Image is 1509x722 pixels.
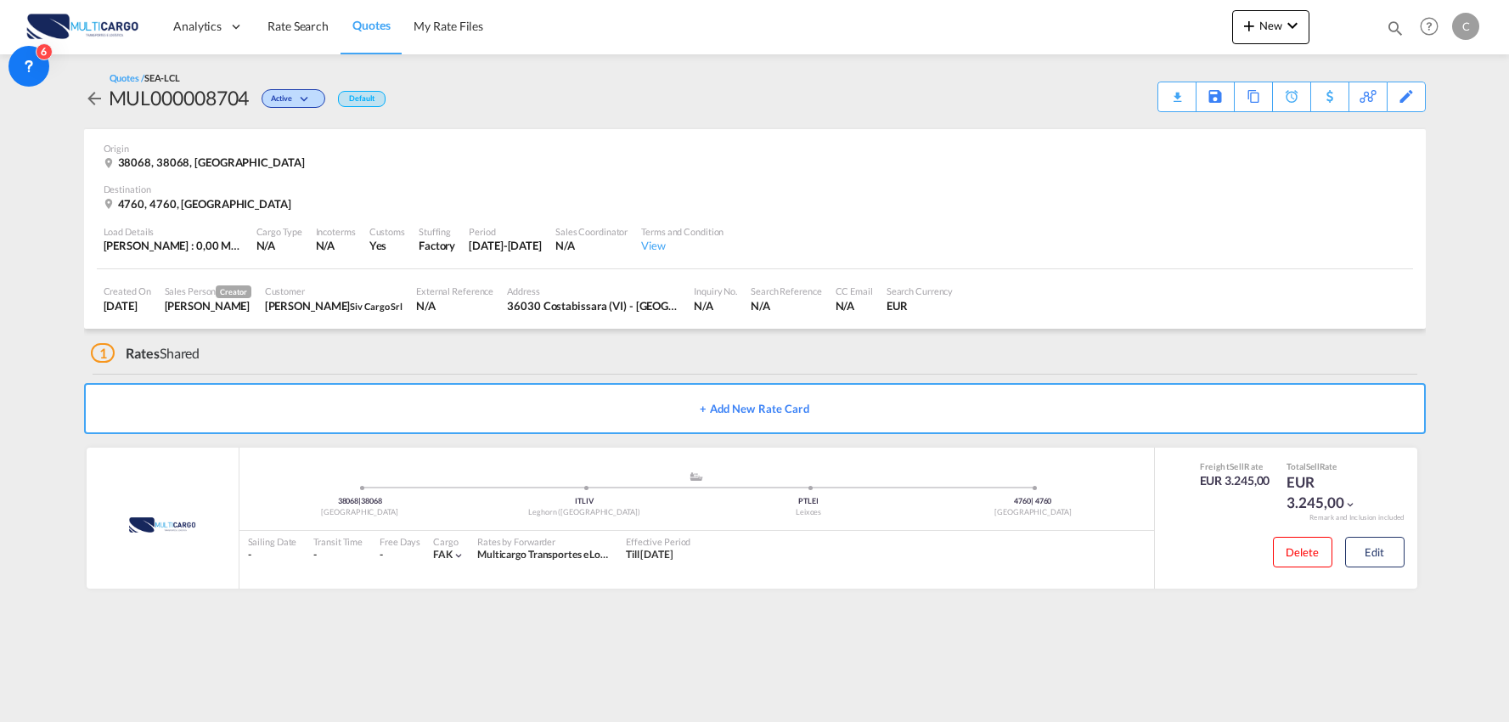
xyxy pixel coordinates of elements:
[507,285,680,297] div: Address
[1282,15,1303,36] md-icon: icon-chevron-down
[694,285,737,297] div: Inquiry No.
[555,238,628,253] div: N/A
[696,507,921,518] div: Leixoes
[358,496,361,505] span: |
[165,285,251,298] div: Sales Person
[507,298,680,313] div: 36030 Costabissara (VI) - Italy
[416,298,493,313] div: N/A
[419,225,455,238] div: Stuffing
[1035,496,1052,505] span: 4760
[626,548,673,561] span: Till [DATE]
[267,19,329,33] span: Rate Search
[1239,15,1259,36] md-icon: icon-plus 400-fg
[472,496,696,507] div: ITLIV
[1452,13,1479,40] div: C
[265,298,403,313] div: Fillipo Tasca
[1239,19,1303,32] span: New
[104,285,151,297] div: Created On
[1287,472,1371,513] div: EUR 3.245,00
[165,298,251,313] div: Cesar Teixeira
[248,507,472,518] div: [GEOGRAPHIC_DATA]
[313,548,363,562] div: -
[887,285,954,297] div: Search Currency
[751,285,821,297] div: Search Reference
[641,238,724,253] div: View
[696,496,921,507] div: PTLEI
[104,298,151,313] div: 6 Oct 2025
[118,155,305,169] span: 38068, 38068, [GEOGRAPHIC_DATA]
[1167,82,1187,98] div: Quote PDF is not available at this time
[626,535,690,548] div: Effective Period
[1297,513,1417,522] div: Remark and Inclusion included
[477,548,629,561] span: Multicargo Transportes e Logistica
[1200,460,1270,472] div: Freight Rate
[248,548,297,562] div: -
[109,84,250,111] div: MUL000008704
[836,285,873,297] div: CC Email
[887,298,954,313] div: EUR
[84,84,109,111] div: icon-arrow-left
[1167,85,1187,98] md-icon: icon-download
[414,19,483,33] span: My Rate Files
[104,155,309,170] div: 38068, 38068, Italy
[262,89,325,108] div: Change Status Here
[265,285,403,297] div: Customer
[477,535,609,548] div: Rates by Forwarder
[313,535,363,548] div: Transit Time
[1344,499,1356,510] md-icon: icon-chevron-down
[126,345,160,361] span: Rates
[350,301,403,312] span: Siv Cargo Srl
[416,285,493,297] div: External Reference
[1415,12,1452,42] div: Help
[433,548,453,561] span: FAK
[91,344,200,363] div: Shared
[104,183,1406,195] div: Destination
[84,383,1426,434] button: + Add New Rate Card
[104,196,296,212] div: 4760, 4760, Portugal
[104,225,243,238] div: Load Details
[256,238,302,253] div: N/A
[453,550,465,561] md-icon: icon-chevron-down
[555,225,628,238] div: Sales Coordinator
[173,18,222,35] span: Analytics
[1386,19,1405,37] md-icon: icon-magnify
[626,548,673,562] div: Till 12 Oct 2025
[361,496,382,505] span: 38068
[380,548,383,562] div: -
[1345,537,1405,567] button: Edit
[1386,19,1405,44] div: icon-magnify
[1287,460,1371,472] div: Total Rate
[1200,472,1270,489] div: EUR 3.245,00
[338,496,361,505] span: 38068
[296,95,317,104] md-icon: icon-chevron-down
[316,238,335,253] div: N/A
[836,298,873,313] div: N/A
[104,142,1406,155] div: Origin
[1273,537,1332,567] button: Delete
[110,71,181,84] div: Quotes /SEA-LCL
[369,225,405,238] div: Customs
[216,285,251,298] span: Creator
[91,343,115,363] span: 1
[1306,461,1320,471] span: Sell
[641,225,724,238] div: Terms and Condition
[469,238,542,253] div: 12 Oct 2025
[248,535,297,548] div: Sailing Date
[751,298,821,313] div: N/A
[472,507,696,518] div: Leghorn ([GEOGRAPHIC_DATA])
[249,84,329,111] div: Change Status Here
[694,298,737,313] div: N/A
[106,504,218,546] img: MultiCargo
[921,507,1145,518] div: [GEOGRAPHIC_DATA]
[144,72,180,83] span: SEA-LCL
[338,91,385,107] div: Default
[1230,461,1244,471] span: Sell
[1415,12,1444,41] span: Help
[380,535,420,548] div: Free Days
[477,548,609,562] div: Multicargo Transportes e Logistica
[1197,82,1234,111] div: Save As Template
[1031,496,1033,505] span: |
[419,238,455,253] div: Factory Stuffing
[84,88,104,109] md-icon: icon-arrow-left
